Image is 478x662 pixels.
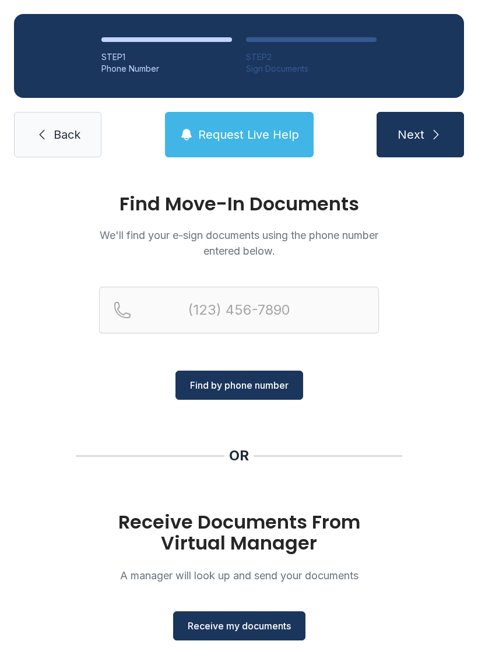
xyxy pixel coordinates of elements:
[101,63,232,75] div: Phone Number
[54,126,80,143] span: Back
[229,446,249,465] div: OR
[99,568,379,583] p: A manager will look up and send your documents
[99,287,379,333] input: Reservation phone number
[188,619,291,633] span: Receive my documents
[398,126,424,143] span: Next
[246,51,377,63] div: STEP 2
[99,512,379,554] h1: Receive Documents From Virtual Manager
[246,63,377,75] div: Sign Documents
[198,126,299,143] span: Request Live Help
[190,378,289,392] span: Find by phone number
[99,195,379,213] h1: Find Move-In Documents
[101,51,232,63] div: STEP 1
[99,227,379,259] p: We'll find your e-sign documents using the phone number entered below.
